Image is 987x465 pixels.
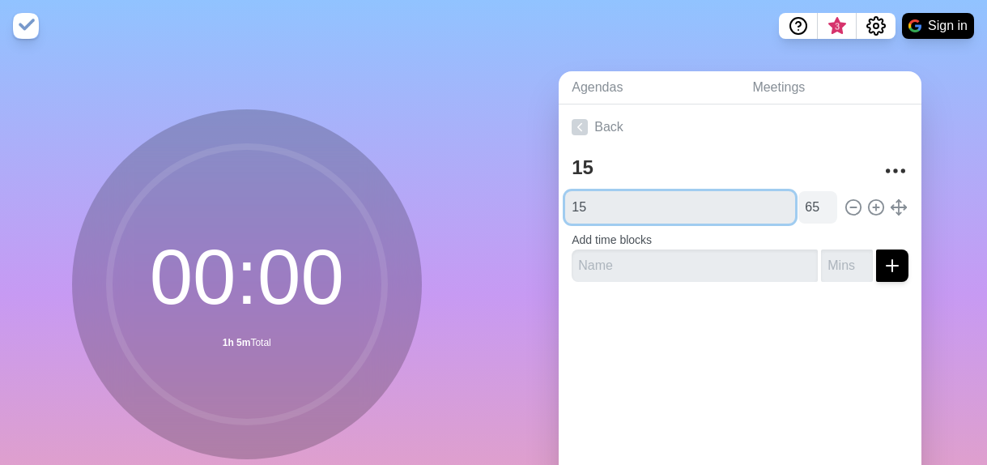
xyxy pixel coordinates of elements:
a: Meetings [739,71,921,105]
button: Help [779,13,818,39]
a: Back [559,105,921,150]
input: Mins [798,191,837,224]
button: Settings [857,13,896,39]
button: What’s new [818,13,857,39]
button: Sign in [902,13,974,39]
a: Agendas [559,71,739,105]
button: More [879,155,912,187]
span: 3 [831,20,844,33]
input: Name [572,250,818,282]
input: Mins [821,250,873,282]
img: timeblocks logo [13,13,39,39]
label: Add time blocks [572,233,652,246]
img: google logo [908,19,921,32]
input: Name [565,191,795,224]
